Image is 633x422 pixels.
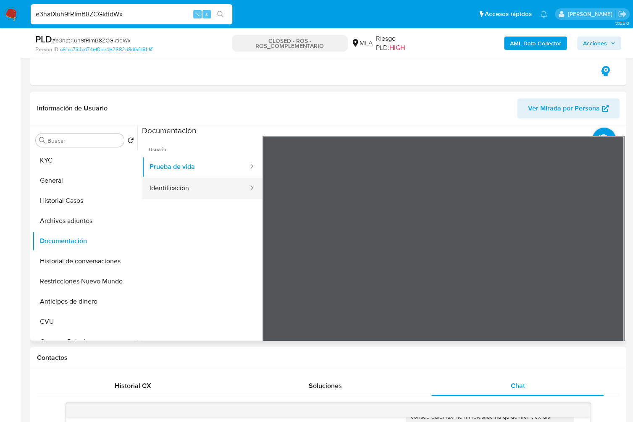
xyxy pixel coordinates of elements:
[376,34,425,52] span: Riesgo PLD:
[615,20,629,26] span: 3.155.0
[32,271,137,291] button: Restricciones Nuevo Mundo
[567,10,615,18] p: jessica.fukman@mercadolibre.com
[60,46,152,53] a: c61cc734cd74ef0bb4e2682d8dfafd81
[37,354,620,362] h1: Contactos
[540,10,547,18] a: Notificaciones
[232,35,348,52] p: CLOSED - ROS - ROS_COMPLEMENTARIO
[115,381,151,391] span: Historial CX
[32,332,137,352] button: Cruces y Relaciones
[32,231,137,251] button: Documentación
[205,10,208,18] span: s
[309,381,342,391] span: Soluciones
[39,137,46,144] button: Buscar
[127,137,134,146] button: Volver al orden por defecto
[32,191,137,211] button: Historial Casos
[389,43,405,52] span: HIGH
[32,312,137,332] button: CVU
[52,36,131,45] span: # e3hatXuh9fRImB8ZCGktidWx
[351,39,373,48] div: MLA
[528,98,600,118] span: Ver Mirada por Persona
[485,10,532,18] span: Accesos rápidos
[504,37,567,50] button: AML Data Collector
[37,104,108,113] h1: Información de Usuario
[212,8,229,20] button: search-icon
[32,251,137,271] button: Historial de conversaciones
[32,291,137,312] button: Anticipos de dinero
[31,9,232,20] input: Buscar usuario o caso...
[583,37,607,50] span: Acciones
[510,37,561,50] b: AML Data Collector
[47,137,121,144] input: Buscar
[32,170,137,191] button: General
[510,381,525,391] span: Chat
[517,98,620,118] button: Ver Mirada por Persona
[32,150,137,170] button: KYC
[35,32,52,46] b: PLD
[194,10,200,18] span: ⌥
[32,211,137,231] button: Archivos adjuntos
[577,37,621,50] button: Acciones
[618,10,627,18] a: Salir
[35,46,58,53] b: Person ID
